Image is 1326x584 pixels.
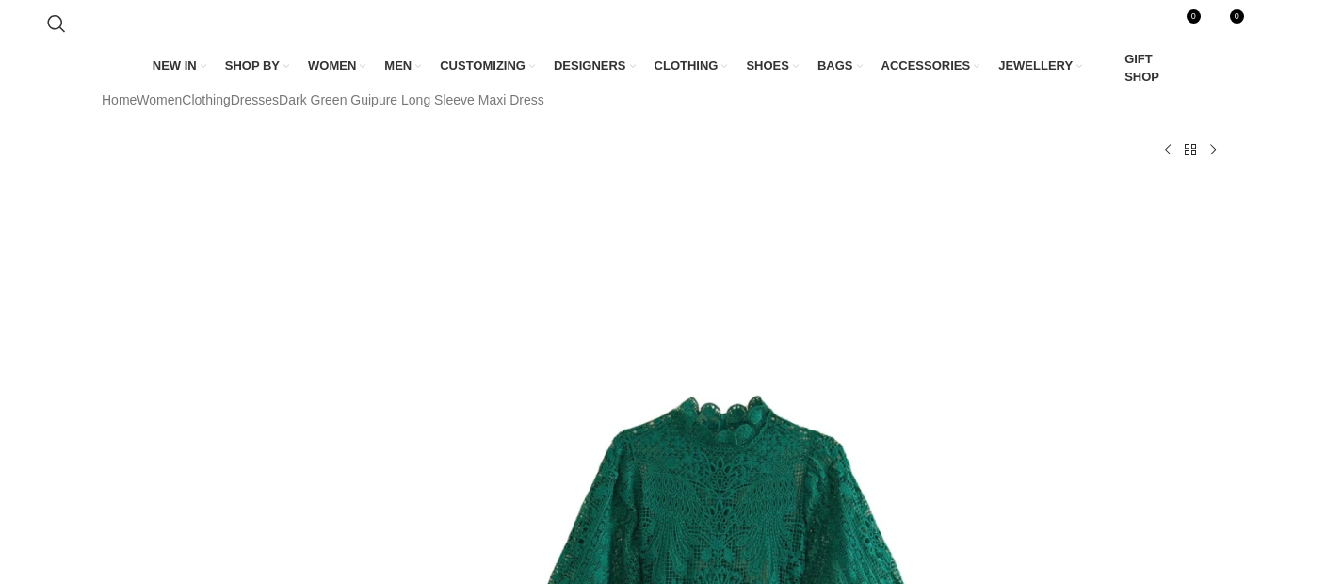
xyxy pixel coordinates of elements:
span: MEN [384,57,412,74]
a: JEWELLERY [998,46,1082,86]
span: DESIGNERS [554,57,626,74]
a: GIFT SHOP [1101,46,1173,89]
a: CLOTHING [655,46,728,86]
a: ACCESSORIES [881,46,980,86]
span: SHOES [746,57,789,74]
a: 0 [1206,5,1245,42]
a: Clothing [182,89,230,110]
a: DESIGNERS [554,46,636,86]
span: NEW IN [153,57,197,74]
a: MEN [384,46,421,86]
a: SHOP BY [225,46,289,86]
span: WOMEN [308,57,356,74]
a: Next product [1202,138,1224,161]
span: BAGS [817,57,853,74]
span: CLOTHING [655,57,719,74]
span: CUSTOMIZING [440,57,526,74]
span: JEWELLERY [998,57,1073,74]
a: Search [38,5,75,42]
span: Dark Green Guipure Long Sleeve Maxi Dress [279,89,544,110]
img: GiftBag [1101,60,1118,77]
a: 0 [1163,5,1202,42]
a: Previous product [1156,138,1179,161]
div: My Wishlist [1206,5,1245,42]
a: Dresses [231,89,279,110]
a: CUSTOMIZING [440,46,535,86]
a: Home [102,89,137,110]
a: BAGS [817,46,863,86]
span: 0 [1230,9,1244,24]
a: Women [137,89,182,110]
span: 0 [1187,9,1201,24]
span: ACCESSORIES [881,57,971,74]
nav: Breadcrumb [102,89,544,110]
span: GIFT SHOP [1124,51,1173,85]
span: SHOP BY [225,57,280,74]
a: SHOES [746,46,799,86]
a: WOMEN [308,46,365,86]
img: Farm Rio Dark Green Guipure Long Sleeve Maxi Dress45987 nobg [111,307,226,488]
a: NEW IN [153,46,206,86]
div: Main navigation [38,46,1288,89]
